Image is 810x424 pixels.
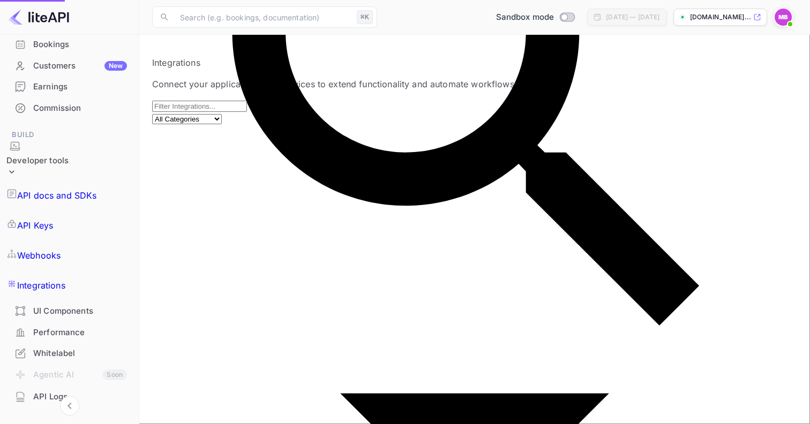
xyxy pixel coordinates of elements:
div: CustomersNew [6,56,132,77]
a: Whitelabel [6,343,132,363]
button: Collapse navigation [60,396,79,415]
a: Webhooks [6,240,132,270]
p: Webhooks [17,249,61,262]
span: Build [6,129,132,141]
p: [DOMAIN_NAME]... [690,12,751,22]
a: Performance [6,322,132,342]
div: ⌘K [357,10,373,24]
a: Bookings [6,34,132,54]
input: Search (e.g. bookings, documentation) [174,6,352,28]
img: Mehdi Baitach [775,9,792,26]
div: Commission [6,98,132,119]
div: API Logs [33,391,127,403]
a: Commission [6,98,132,118]
div: Bookings [6,34,132,55]
div: Earnings [6,77,132,97]
a: API Logs [6,387,132,406]
div: Customers [33,60,127,72]
div: UI Components [6,301,132,322]
div: Commission [33,102,127,115]
a: API docs and SDKs [6,180,132,210]
div: Performance [33,327,127,339]
p: Integrations [17,279,65,292]
div: Developer tools [6,155,69,167]
p: API docs and SDKs [17,189,97,202]
div: UI Components [33,305,127,317]
div: Developer tools [6,141,69,181]
a: Earnings [6,77,132,96]
div: [DATE] — [DATE] [606,12,659,22]
div: Performance [6,322,132,343]
div: Bookings [33,39,127,51]
img: LiteAPI logo [9,9,69,26]
span: Sandbox mode [496,11,554,24]
input: Filter Integrations... [152,101,247,112]
a: API Keys [6,210,132,240]
a: UI Components [6,301,132,321]
div: Earnings [33,81,127,93]
div: Whitelabel [6,343,132,364]
a: Integrations [6,270,132,300]
div: New [104,61,127,71]
div: Switch to Production mode [492,11,579,24]
a: CustomersNew [6,56,132,75]
p: API Keys [17,219,53,232]
div: API Logs [6,387,132,407]
div: Whitelabel [33,347,127,360]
